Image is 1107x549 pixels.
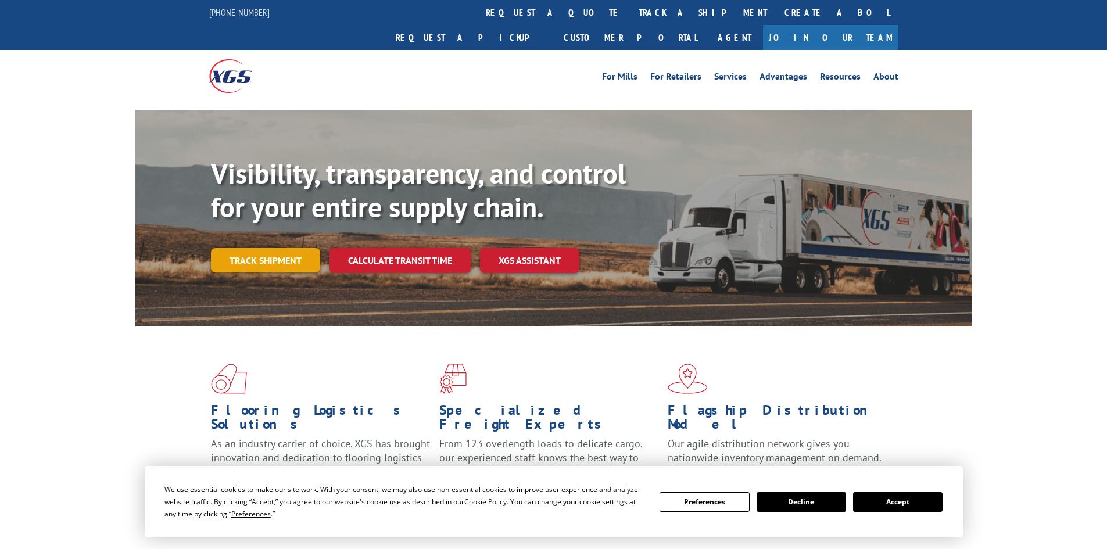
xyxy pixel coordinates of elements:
span: Our agile distribution network gives you nationwide inventory management on demand. [668,437,882,464]
a: XGS ASSISTANT [480,248,579,273]
img: xgs-icon-total-supply-chain-intelligence-red [211,364,247,394]
div: We use essential cookies to make our site work. With your consent, we may also use non-essential ... [164,483,646,520]
a: For Mills [602,72,637,85]
img: xgs-icon-focused-on-flooring-red [439,364,467,394]
a: About [873,72,898,85]
b: Visibility, transparency, and control for your entire supply chain. [211,155,626,225]
a: Advantages [760,72,807,85]
h1: Flooring Logistics Solutions [211,403,431,437]
a: Track shipment [211,248,320,272]
button: Preferences [660,492,749,512]
a: Join Our Team [763,25,898,50]
span: Preferences [231,509,271,519]
button: Accept [853,492,943,512]
div: Cookie Consent Prompt [145,466,963,537]
img: xgs-icon-flagship-distribution-model-red [668,364,708,394]
span: As an industry carrier of choice, XGS has brought innovation and dedication to flooring logistics... [211,437,430,478]
h1: Flagship Distribution Model [668,403,887,437]
a: For Retailers [650,72,701,85]
a: Services [714,72,747,85]
span: Cookie Policy [464,497,507,507]
h1: Specialized Freight Experts [439,403,659,437]
a: Customer Portal [555,25,706,50]
button: Decline [757,492,846,512]
a: Calculate transit time [329,248,471,273]
a: [PHONE_NUMBER] [209,6,270,18]
p: From 123 overlength loads to delicate cargo, our experienced staff knows the best way to move you... [439,437,659,489]
a: Resources [820,72,861,85]
a: Agent [706,25,763,50]
a: Request a pickup [387,25,555,50]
